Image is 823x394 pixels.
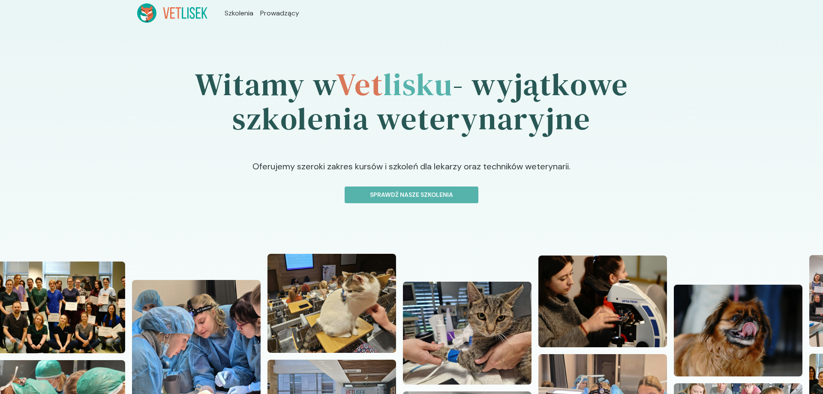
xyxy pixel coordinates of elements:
[260,8,299,18] a: Prowadzący
[674,285,802,376] img: Z2WOn5bqstJ98vZ7_DSC06617.JPG
[137,160,686,186] p: Oferujemy szeroki zakres kursów i szkoleń dla lekarzy oraz techników weterynarii.
[352,190,471,199] p: Sprawdź nasze szkolenia
[345,186,478,203] button: Sprawdź nasze szkolenia
[403,282,532,385] img: Z2WOuJbqstJ98vaF_20221127_125425.jpg
[225,8,253,18] a: Szkolenia
[336,63,383,105] span: Vet
[137,43,686,160] h1: Witamy w - wyjątkowe szkolenia weterynaryjne
[267,254,396,353] img: Z2WOx5bqstJ98vaI_20240512_101618.jpg
[538,256,667,347] img: Z2WOrpbqstJ98vaB_DSC04907.JPG
[383,63,453,105] span: lisku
